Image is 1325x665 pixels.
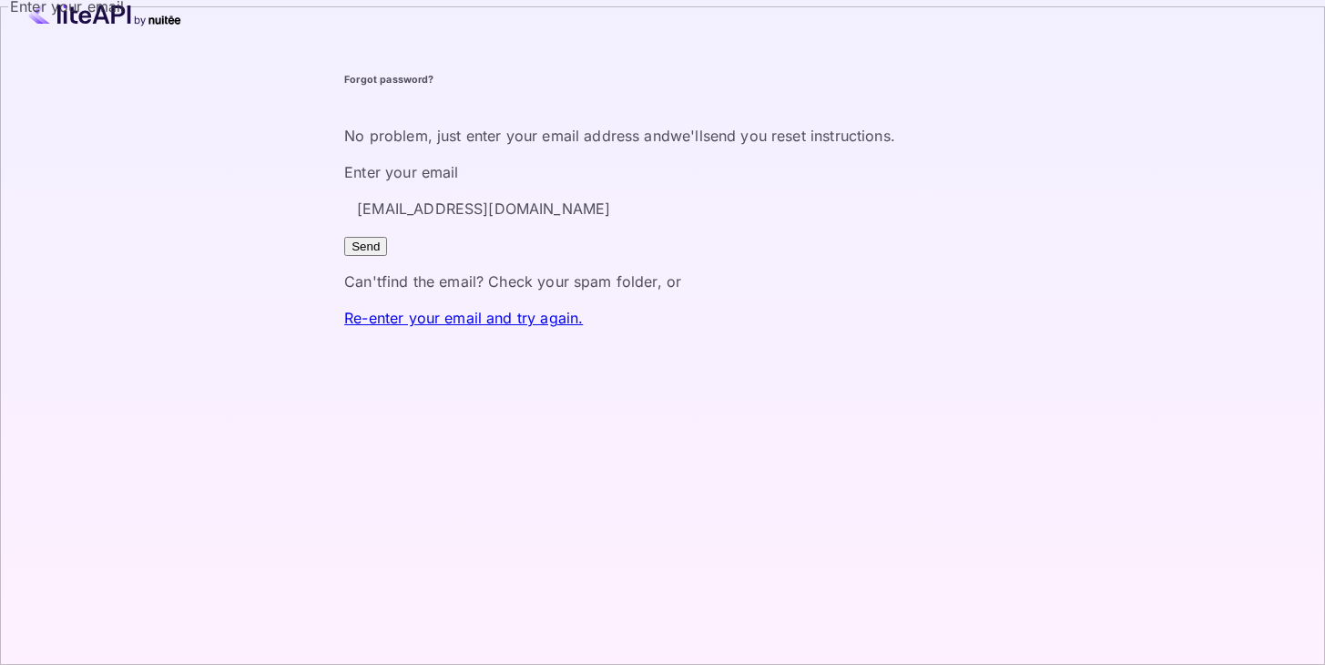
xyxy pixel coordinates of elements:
[344,73,981,87] h6: Forgot password?
[344,125,981,147] p: No problem, just enter your email address and we'll send you reset instructions.
[344,309,583,327] a: Re-enter your email and try again.
[344,271,981,292] p: Can't find the email? Check your spam folder, or
[344,163,458,181] label: Enter your email
[344,237,387,256] button: Send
